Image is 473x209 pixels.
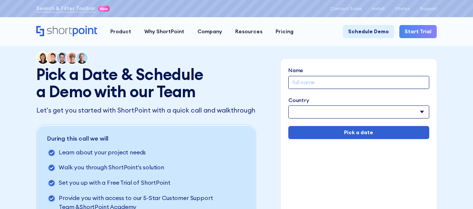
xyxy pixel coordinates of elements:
[191,25,228,38] a: Company
[269,25,300,38] a: Pricing
[104,25,138,38] a: Product
[110,28,131,36] div: Product
[36,26,97,37] a: Home
[144,28,184,36] div: Why ShortPoint
[288,67,429,74] label: Name
[343,25,394,38] a: Schedule Demo
[235,28,262,36] div: Resources
[288,96,429,104] label: Country
[36,66,209,100] h1: Pick a Date & Schedule a Demo with our Team
[399,25,437,38] a: Start Trial
[36,105,267,115] p: Let's get you started with ShortPoint with a quick call and walkthrough
[197,28,222,36] div: Company
[288,76,429,89] input: full name
[288,126,429,139] input: Pick a date
[36,4,96,12] a: Search & Filter Toolbar
[436,173,473,209] iframe: Chat Widget
[59,148,146,158] p: Learn about your project needs
[330,6,362,11] a: Contact Sales
[47,134,224,143] p: During this call we will
[59,178,170,188] p: Set you up with a Free Trial of ShortPoint
[59,163,164,173] p: Walk you through ShortPoint's solution
[276,28,294,36] div: Pricing
[372,6,385,11] a: Install
[228,25,269,38] a: Resources
[420,6,437,11] a: Support
[288,67,429,139] form: Demo Form
[138,25,191,38] a: Why ShortPoint
[395,6,409,11] a: Status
